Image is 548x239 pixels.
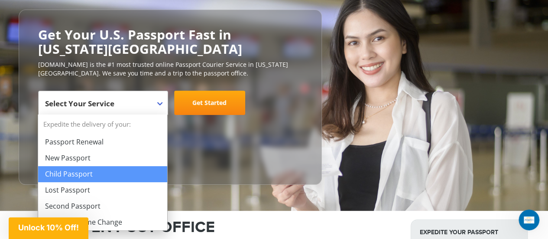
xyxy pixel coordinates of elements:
li: Passport Renewal [38,134,167,150]
span: Starting at $199 + government fees [38,119,302,128]
li: Second Passport [38,198,167,214]
span: Unlock 10% Off! [18,223,79,232]
li: Expedite the delivery of your: [38,115,167,230]
li: Lost Passport [38,182,167,198]
h1: LYNNHAVEN POST OFFICE [21,219,398,235]
span: Select Your Service [45,98,114,108]
a: Get Started [174,91,245,115]
span: Select Your Service [38,91,168,115]
strong: Expedite the delivery of your: [38,115,167,134]
p: [DOMAIN_NAME] is the #1 most trusted online Passport Courier Service in [US_STATE][GEOGRAPHIC_DAT... [38,60,302,78]
div: Unlock 10% Off! [9,217,88,239]
iframe: Intercom live chat [519,210,539,230]
h2: Get Your U.S. Passport Fast in [US_STATE][GEOGRAPHIC_DATA] [38,27,302,56]
li: Passport Name Change [38,214,167,230]
span: Select Your Service [45,94,159,118]
li: Child Passport [38,166,167,182]
li: New Passport [38,150,167,166]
